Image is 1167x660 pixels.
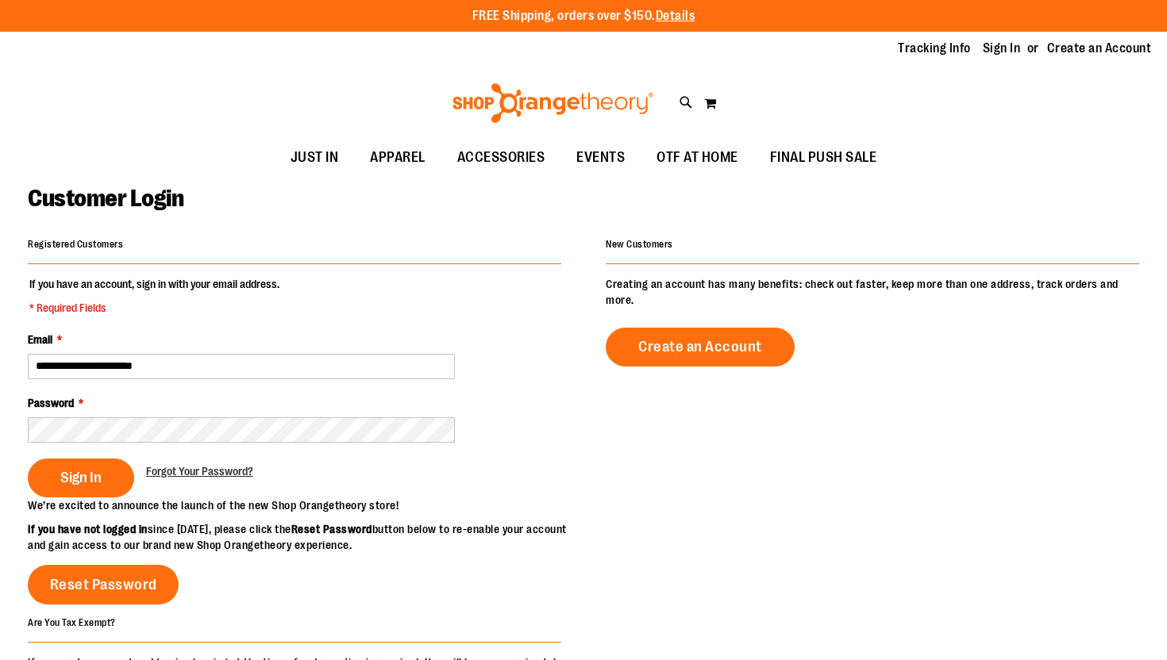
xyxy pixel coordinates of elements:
[472,7,695,25] p: FREE Shipping, orders over $150.
[754,140,893,176] a: FINAL PUSH SALE
[641,140,754,176] a: OTF AT HOME
[29,300,279,316] span: * Required Fields
[28,521,583,553] p: since [DATE], please click the button below to re-enable your account and gain access to our bran...
[560,140,641,176] a: EVENTS
[28,565,179,604] a: Reset Password
[291,140,339,175] span: JUST IN
[28,239,123,250] strong: Registered Customers
[146,465,253,478] span: Forgot Your Password?
[983,40,1021,57] a: Sign In
[275,140,355,176] a: JUST IN
[770,140,877,175] span: FINAL PUSH SALE
[898,40,971,57] a: Tracking Info
[146,463,253,479] a: Forgot Your Password?
[638,338,762,355] span: Create an Account
[656,9,695,23] a: Details
[606,239,673,250] strong: New Customers
[28,497,583,513] p: We’re excited to announce the launch of the new Shop Orangetheory store!
[28,397,74,409] span: Password
[28,523,148,535] strong: If you have not logged in
[657,140,738,175] span: OTF AT HOME
[450,83,656,123] img: Shop Orangetheory
[28,459,134,497] button: Sign In
[354,140,441,176] a: APPAREL
[50,576,157,593] span: Reset Password
[370,140,426,175] span: APPAREL
[606,276,1139,308] p: Creating an account has many benefits: check out faster, keep more than one address, track orders...
[28,185,183,212] span: Customer Login
[576,140,625,175] span: EVENTS
[60,469,102,486] span: Sign In
[28,616,116,627] strong: Are You Tax Exempt?
[441,140,561,176] a: ACCESSORIES
[606,328,795,366] a: Create an Account
[1047,40,1152,57] a: Create an Account
[28,333,52,346] span: Email
[457,140,545,175] span: ACCESSORIES
[28,276,281,316] legend: If you have an account, sign in with your email address.
[291,523,372,535] strong: Reset Password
